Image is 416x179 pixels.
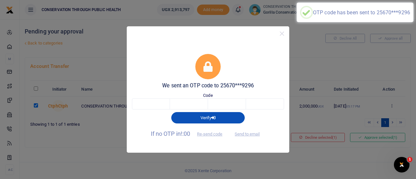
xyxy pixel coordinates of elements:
[203,92,213,99] label: Code
[394,157,409,173] iframe: Intercom live chat
[313,9,410,16] div: OTP code has been sent to 25670***9296
[171,112,245,123] button: Verify
[407,157,412,162] span: 1
[277,29,287,38] button: Close
[181,130,190,137] span: !:00
[151,130,228,137] span: If no OTP in
[132,83,284,89] h5: We sent an OTP code to 25670***9296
